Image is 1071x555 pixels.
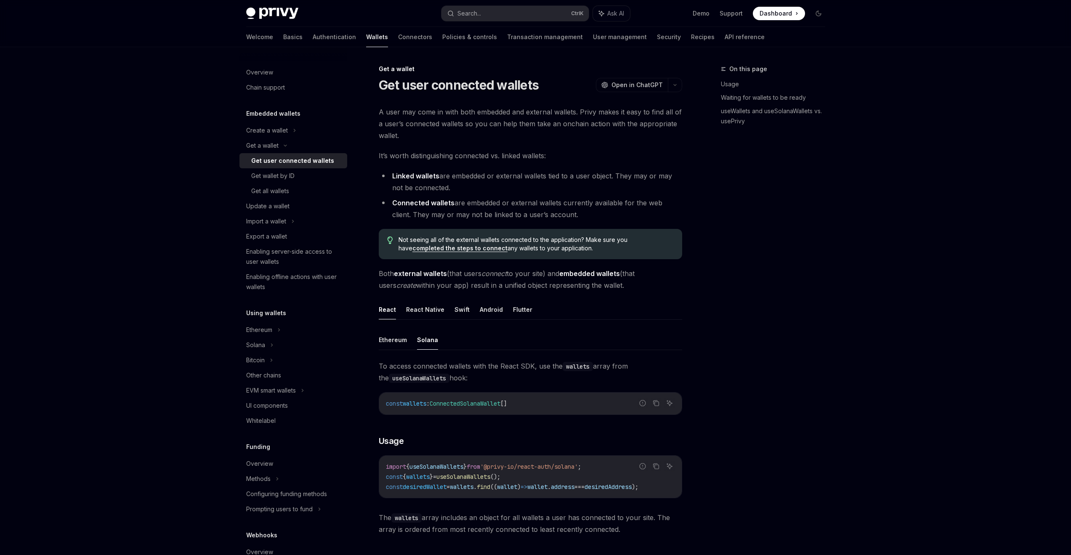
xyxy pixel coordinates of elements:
h5: Embedded wallets [246,109,300,119]
span: Usage [379,435,404,447]
a: Authentication [313,27,356,47]
a: Dashboard [753,7,805,20]
span: === [574,483,585,491]
a: Connectors [398,27,432,47]
span: ; [578,463,581,470]
span: . [547,483,551,491]
button: Copy the contents from the code block [651,398,662,409]
div: Configuring funding methods [246,489,327,499]
button: Ask AI [664,398,675,409]
span: The array includes an object for all wallets a user has connected to your site. The array is orde... [379,512,682,535]
strong: external wallets [394,269,447,278]
div: Overview [246,459,273,469]
h5: Funding [246,442,270,452]
div: Update a wallet [246,201,290,211]
button: Report incorrect code [637,398,648,409]
a: Usage [721,77,832,91]
span: const [386,400,403,407]
a: Security [657,27,681,47]
a: Welcome [246,27,273,47]
div: UI components [246,401,288,411]
span: : [426,400,430,407]
a: Waiting for wallets to be ready [721,91,832,104]
span: (); [490,473,500,481]
a: Transaction management [507,27,583,47]
a: Get user connected wallets [239,153,347,168]
em: create [396,281,416,289]
button: Ask AI [593,6,630,21]
a: Get wallet by ID [239,168,347,183]
a: Support [720,9,743,18]
a: Get all wallets [239,183,347,199]
span: address [551,483,574,491]
span: const [386,483,403,491]
span: '@privy-io/react-auth/solana' [480,463,578,470]
span: ConnectedSolanaWallet [430,400,500,407]
span: (( [490,483,497,491]
h1: Get user connected wallets [379,77,539,93]
code: wallets [563,362,593,371]
button: Solana [417,330,438,350]
div: Get a wallet [379,65,682,73]
svg: Tip [387,236,393,244]
span: wallet [527,483,547,491]
span: . [473,483,477,491]
span: A user may come in with both embedded and external wallets. Privy makes it easy to find all of a ... [379,106,682,141]
a: Enabling server-side access to user wallets [239,244,347,269]
button: Flutter [513,300,532,319]
span: wallets [403,400,426,407]
span: Ask AI [607,9,624,18]
button: Ask AI [664,461,675,472]
span: from [467,463,480,470]
button: Ethereum [379,330,407,350]
a: Other chains [239,368,347,383]
span: Ctrl K [571,10,584,17]
button: Copy the contents from the code block [651,461,662,472]
div: Create a wallet [246,125,288,135]
span: ) [517,483,521,491]
div: Other chains [246,370,281,380]
div: Prompting users to fund [246,504,313,514]
span: } [430,473,433,481]
div: Get user connected wallets [251,156,334,166]
div: Enabling server-side access to user wallets [246,247,342,267]
span: To access connected wallets with the React SDK, use the array from the hook: [379,360,682,384]
a: Overview [239,456,347,471]
a: Wallets [366,27,388,47]
a: Recipes [691,27,715,47]
strong: embedded wallets [559,269,620,278]
div: Get all wallets [251,186,289,196]
code: useSolanaWallets [389,374,449,383]
strong: Connected wallets [392,199,454,207]
a: Whitelabel [239,413,347,428]
strong: Linked wallets [392,172,439,180]
button: Search...CtrlK [441,6,589,21]
span: { [406,463,409,470]
span: import [386,463,406,470]
div: Whitelabel [246,416,276,426]
span: It’s worth distinguishing connected vs. linked wallets: [379,150,682,162]
div: Methods [246,474,271,484]
button: React [379,300,396,319]
code: wallets [391,513,422,523]
div: Search... [457,8,481,19]
span: Not seeing all of the external wallets connected to the application? Make sure you have any walle... [399,236,673,252]
span: desiredAddress [585,483,632,491]
em: connect [481,269,507,278]
span: Both (that users to your site) and (that users within your app) result in a unified object repres... [379,268,682,291]
div: EVM smart wallets [246,385,296,396]
span: => [521,483,527,491]
h5: Webhooks [246,530,277,540]
span: [] [500,400,507,407]
button: React Native [406,300,444,319]
span: Dashboard [760,9,792,18]
div: Import a wallet [246,216,286,226]
span: useSolanaWallets [409,463,463,470]
a: Update a wallet [239,199,347,214]
div: Get wallet by ID [251,171,295,181]
a: Chain support [239,80,347,95]
button: Swift [454,300,470,319]
span: = [433,473,436,481]
a: completed the steps to connect [412,244,508,252]
button: Toggle dark mode [812,7,825,20]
